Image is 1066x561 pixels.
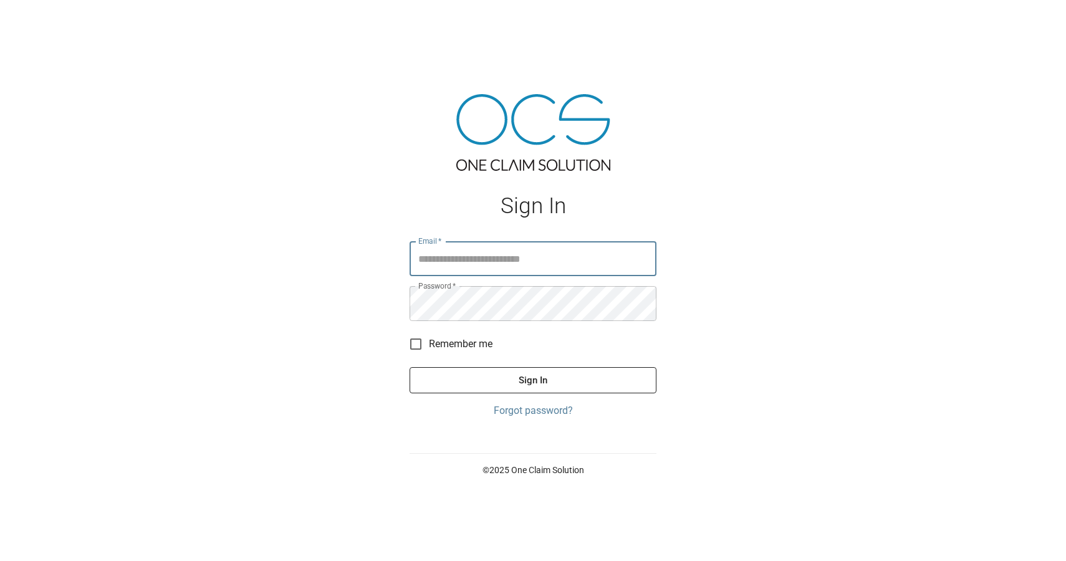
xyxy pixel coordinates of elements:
img: ocs-logo-tra.png [456,94,610,171]
button: Sign In [410,367,656,393]
h1: Sign In [410,193,656,219]
span: Remember me [429,337,492,352]
a: Forgot password? [410,403,656,418]
p: © 2025 One Claim Solution [410,464,656,476]
label: Password [418,280,456,291]
label: Email [418,236,442,246]
img: ocs-logo-white-transparent.png [15,7,65,32]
